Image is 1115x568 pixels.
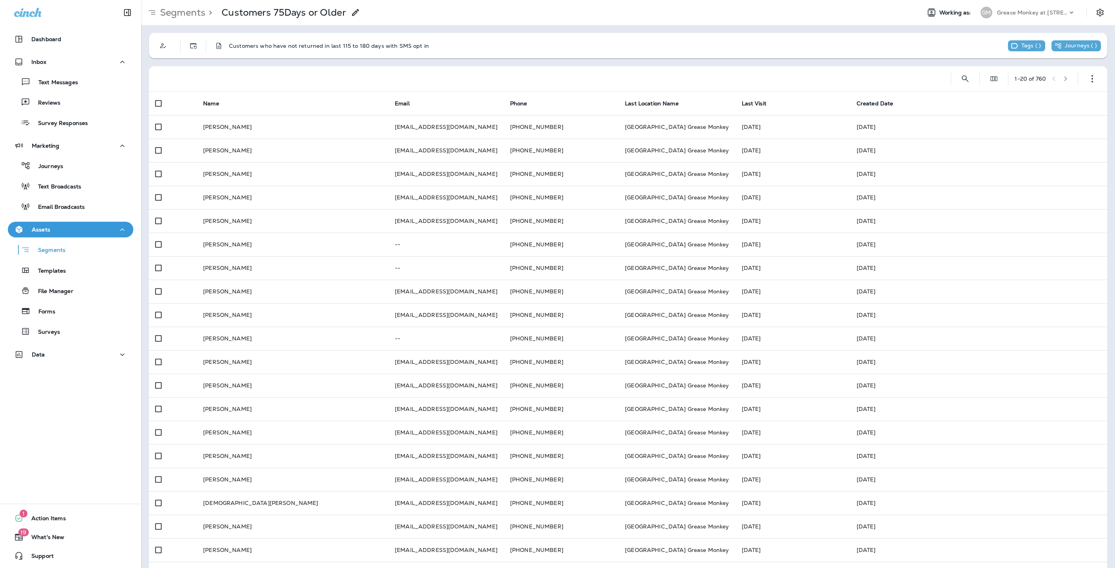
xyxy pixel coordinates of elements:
button: Reviews [8,94,133,110]
td: [DATE] [850,327,1107,350]
div: GM [981,7,992,18]
td: [PERSON_NAME] [197,162,389,186]
td: [EMAIL_ADDRESS][DOMAIN_NAME] [389,186,504,209]
button: Survey Responses [8,114,133,131]
td: [PERSON_NAME] [197,280,389,303]
td: [DATE] [735,303,850,327]
button: Surveys [8,323,133,340]
td: [GEOGRAPHIC_DATA] Grease Monkey [619,350,735,374]
td: [EMAIL_ADDRESS][DOMAIN_NAME] [389,209,504,233]
td: [DATE] [735,209,850,233]
td: [GEOGRAPHIC_DATA] Grease Monkey [619,374,735,397]
p: Email Broadcasts [30,204,85,211]
td: [PHONE_NUMBER] [504,115,619,139]
td: [PHONE_NUMBER] [504,374,619,397]
span: 19 [18,528,29,536]
td: [DATE] [850,139,1107,162]
td: [DATE] [735,397,850,421]
td: [DATE] [735,350,850,374]
p: Inbox [31,59,46,65]
td: [DATE] [850,209,1107,233]
td: [DATE] [735,421,850,444]
p: Survey Responses [30,120,88,127]
div: 1 - 20 of 760 [1015,76,1046,82]
span: Working as: [939,9,973,16]
td: [GEOGRAPHIC_DATA] Grease Monkey [619,397,735,421]
td: [PERSON_NAME] [197,468,389,491]
td: [DATE] [735,491,850,515]
td: [DATE] [735,186,850,209]
td: [PHONE_NUMBER] [504,421,619,444]
td: [PHONE_NUMBER] [504,327,619,350]
td: [PERSON_NAME] [197,421,389,444]
p: Marketing [32,143,59,149]
button: Text Broadcasts [8,178,133,194]
p: Grease Monkey at [STREET_ADDRESS] [997,9,1068,16]
td: [DATE] [850,515,1107,538]
button: Dashboard [8,31,133,47]
td: [EMAIL_ADDRESS][DOMAIN_NAME] [389,421,504,444]
td: [PERSON_NAME] [197,303,389,327]
td: [DATE] [850,491,1107,515]
button: Dynamic [185,38,201,54]
button: Segments [8,241,133,258]
span: Last Location Name [625,100,679,107]
td: [PHONE_NUMBER] [504,233,619,256]
td: [PHONE_NUMBER] [504,303,619,327]
td: [DATE] [735,233,850,256]
td: [PERSON_NAME] [197,350,389,374]
td: [DATE] [850,303,1107,327]
td: [DATE] [735,139,850,162]
button: 1Action Items [8,510,133,526]
td: [DATE] [735,515,850,538]
p: -- [395,241,498,248]
button: 19What's New [8,529,133,545]
td: [PHONE_NUMBER] [504,186,619,209]
td: [GEOGRAPHIC_DATA] Grease Monkey [619,186,735,209]
button: Collapse Sidebar [116,5,138,20]
td: [PERSON_NAME] [197,515,389,538]
td: [DATE] [735,162,850,186]
td: [PERSON_NAME] [197,115,389,139]
td: [GEOGRAPHIC_DATA] Grease Monkey [619,515,735,538]
td: [EMAIL_ADDRESS][DOMAIN_NAME] [389,515,504,538]
p: Data [32,351,45,358]
td: [DATE] [850,421,1107,444]
td: [DATE] [850,444,1107,468]
td: [GEOGRAPHIC_DATA] Grease Monkey [619,139,735,162]
span: Name [203,100,219,107]
td: [GEOGRAPHIC_DATA] Grease Monkey [619,162,735,186]
td: [PHONE_NUMBER] [504,491,619,515]
td: [GEOGRAPHIC_DATA] Grease Monkey [619,280,735,303]
td: [DATE] [850,350,1107,374]
p: -- [395,335,498,342]
p: Text Messages [31,79,78,87]
td: [PERSON_NAME] [197,397,389,421]
td: [PHONE_NUMBER] [504,444,619,468]
button: File Manager [8,282,133,299]
button: Marketing [8,138,133,154]
td: [PHONE_NUMBER] [504,350,619,374]
button: Search Segments [957,71,973,87]
td: [EMAIL_ADDRESS][DOMAIN_NAME] [389,115,504,139]
td: [DATE] [735,374,850,397]
button: Customer Only [155,38,171,54]
td: [DATE] [735,444,850,468]
td: [GEOGRAPHIC_DATA] Grease Monkey [619,491,735,515]
td: [DATE] [735,468,850,491]
td: [EMAIL_ADDRESS][DOMAIN_NAME] [389,491,504,515]
td: [DEMOGRAPHIC_DATA][PERSON_NAME] [197,491,389,515]
p: File Manager [30,288,73,295]
p: Journeys [31,163,63,170]
td: [DATE] [735,280,850,303]
td: [GEOGRAPHIC_DATA] Grease Monkey [619,209,735,233]
td: [GEOGRAPHIC_DATA] Grease Monkey [619,303,735,327]
button: Journeys [8,157,133,174]
p: Customers who have not returned in last 115 to 180 days with SMS opt in [229,43,429,49]
button: Edit Fields [986,71,1002,87]
td: [PERSON_NAME] [197,186,389,209]
td: [EMAIL_ADDRESS][DOMAIN_NAME] [389,350,504,374]
td: [DATE] [850,186,1107,209]
td: [GEOGRAPHIC_DATA] Grease Monkey [619,327,735,350]
td: [DATE] [850,256,1107,280]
